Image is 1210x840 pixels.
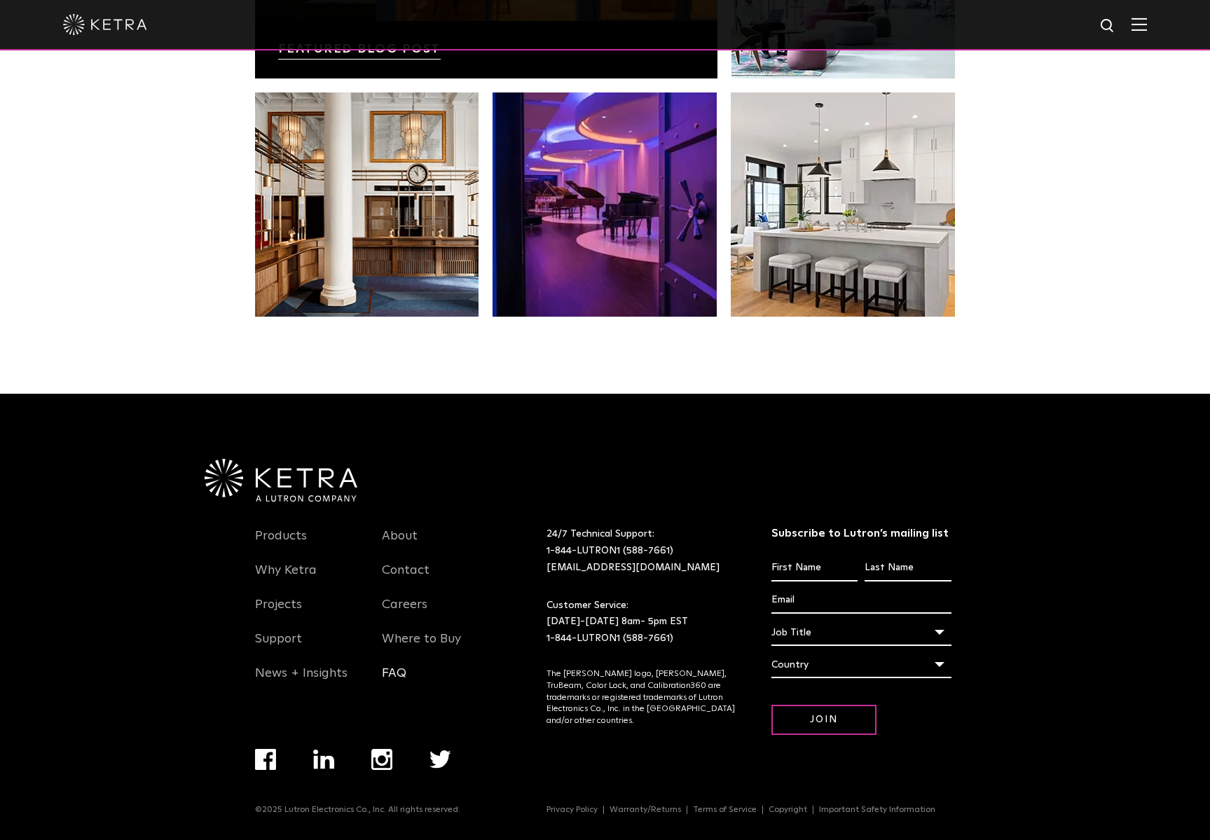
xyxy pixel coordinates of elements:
a: Privacy Policy [541,806,604,814]
input: Email [771,587,951,614]
img: instagram [371,749,392,770]
img: search icon [1099,18,1117,35]
a: Projects [255,597,302,629]
p: Customer Service: [DATE]-[DATE] 8am- 5pm EST [546,598,736,647]
img: facebook [255,749,276,770]
a: Important Safety Information [813,806,941,814]
a: News + Insights [255,666,348,698]
div: Navigation Menu [382,526,488,698]
h3: Subscribe to Lutron’s mailing list [771,526,951,541]
a: Products [255,528,307,560]
div: Navigation Menu [255,526,362,698]
a: Copyright [763,806,813,814]
a: Why Ketra [255,563,317,595]
a: 1-844-LUTRON1 (588-7661) [546,633,673,643]
img: linkedin [313,750,335,769]
img: twitter [429,750,451,769]
input: Join [771,705,876,735]
a: Careers [382,597,427,629]
a: [EMAIL_ADDRESS][DOMAIN_NAME] [546,563,720,572]
a: FAQ [382,666,406,698]
a: Contact [382,563,429,595]
input: Last Name [865,555,951,581]
a: Warranty/Returns [604,806,687,814]
div: Navigation Menu [255,749,488,805]
a: 1-844-LUTRON1 (588-7661) [546,546,673,556]
p: ©2025 Lutron Electronics Co., Inc. All rights reserved. [255,805,460,815]
img: Hamburger%20Nav.svg [1132,18,1147,31]
p: 24/7 Technical Support: [546,526,736,576]
div: Navigation Menu [546,805,955,815]
a: About [382,528,418,560]
img: ketra-logo-2019-white [63,14,147,35]
img: Ketra-aLutronCo_White_RGB [205,459,357,502]
a: Where to Buy [382,631,461,663]
div: Job Title [771,619,951,646]
p: The [PERSON_NAME] logo, [PERSON_NAME], TruBeam, Color Lock, and Calibration360 are trademarks or ... [546,668,736,727]
a: Terms of Service [687,806,763,814]
div: Country [771,652,951,678]
input: First Name [771,555,858,581]
a: Support [255,631,302,663]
